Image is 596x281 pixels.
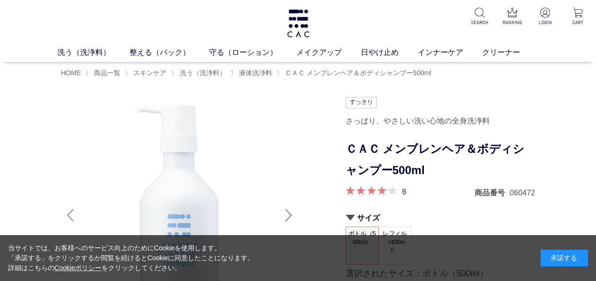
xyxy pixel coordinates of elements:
[502,19,523,26] p: RANKING
[346,227,378,254] span: ボトル（500ml）
[568,19,588,26] p: CART
[94,69,120,77] span: 商品一覧
[418,47,482,58] a: インナーケア
[535,8,556,26] a: LOGIN
[125,69,169,78] li: 〉
[55,264,102,272] a: Cookieポリシー
[475,188,510,198] dt: 商品番号
[133,69,166,77] span: スキンケア
[286,9,311,37] img: logo
[482,47,539,58] a: クリーナー
[230,69,275,78] li: 〉
[502,8,523,26] a: RANKING
[237,69,272,77] a: 液体洗浄料
[129,47,209,58] a: 整える（パック）
[469,8,490,26] a: SEARCH
[283,69,431,77] a: ＣＡＣ メンブレンヘア＆ボディシャンプー500ml
[131,69,166,77] a: スキンケア
[171,69,229,78] li: 〉
[346,139,535,181] h1: ＣＡＣ メンブレンヘア＆ボディシャンプー500ml
[61,69,81,77] a: HOME
[209,47,296,58] a: 守る（ローション）
[285,69,431,77] span: ＣＡＣ メンブレンヘア＆ボディシャンプー500ml
[541,250,588,266] div: 承諾する
[469,19,490,26] p: SEARCH
[296,47,361,58] a: メイクアップ
[568,8,588,26] a: CART
[180,69,226,77] span: 洗う（洗浄料）
[346,213,535,223] h2: サイズ
[57,47,129,58] a: 洗う（洗浄料）
[346,97,377,108] img: すっきり
[379,227,411,257] span: レフィル（400ml）
[402,186,406,196] a: 6
[85,69,123,78] li: 〉
[535,19,556,26] p: LOGIN
[239,69,272,77] span: 液体洗浄料
[346,113,535,129] div: さっぱり、やさしい洗い心地の全身洗浄料
[510,188,535,198] dd: 060472
[92,69,120,77] a: 商品一覧
[178,69,226,77] a: 洗う（洗浄料）
[276,69,433,78] li: 〉
[361,47,418,58] a: 日やけ止め
[8,243,255,273] div: 当サイトでは、お客様へのサービス向上のためにCookieを使用します。 「承諾する」をクリックするか閲覧を続けるとCookieに同意したことになります。 詳細はこちらの をクリックしてください。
